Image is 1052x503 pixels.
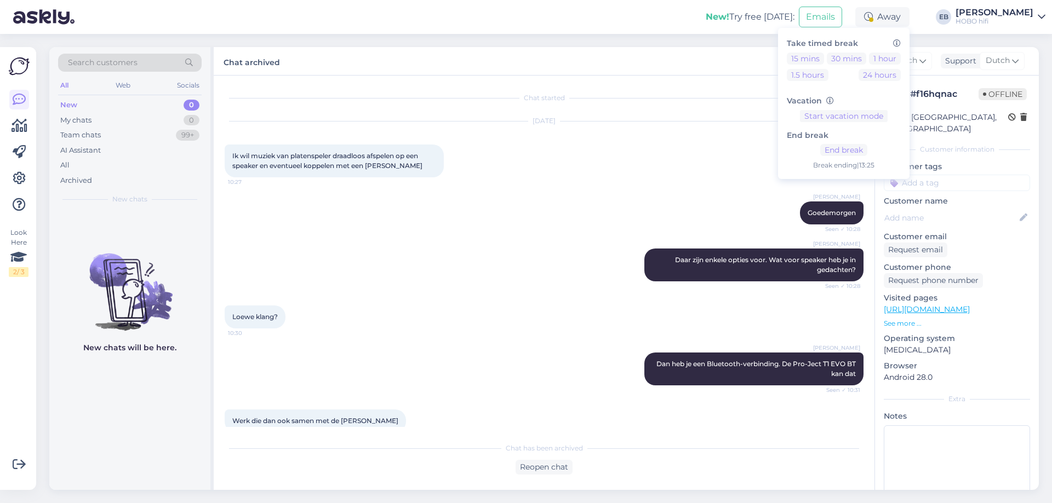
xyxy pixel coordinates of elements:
[884,411,1030,422] p: Notes
[819,386,860,394] span: Seen ✓ 10:31
[859,69,901,81] button: 24 hours
[58,78,71,92] div: All
[820,144,867,156] button: End break
[656,360,857,378] span: Dan heb je een Bluetooth-verbinding. De Pro-Ject T1 EVO BT kan dat
[184,115,199,126] div: 0
[787,53,824,65] button: 15 mins
[112,194,147,204] span: New chats
[232,313,278,321] span: Loewe klang?
[884,319,1030,328] p: See more ...
[516,460,573,475] div: Reopen chat
[884,175,1030,191] input: Add a tag
[232,417,398,425] span: Werk die dan ook samen met de [PERSON_NAME]
[113,78,133,92] div: Web
[787,160,901,170] div: Break ending | 13:25
[884,394,1030,404] div: Extra
[228,178,269,186] span: 10:27
[787,96,901,106] h6: Vacation
[827,53,866,65] button: 30 mins
[228,329,269,337] span: 10:30
[884,144,1030,154] div: Customer information
[956,17,1033,26] div: HOBO hifi
[813,240,860,248] span: [PERSON_NAME]
[60,100,77,111] div: New
[60,145,101,156] div: AI Assistant
[68,57,138,68] span: Search customers
[884,304,970,314] a: [URL][DOMAIN_NAME]
[808,209,856,217] span: Goedemorgen
[884,273,983,288] div: Request phone number
[813,344,860,352] span: [PERSON_NAME]
[884,292,1030,304] p: Visited pages
[706,11,729,22] b: New!
[884,333,1030,344] p: Operating system
[225,93,864,103] div: Chat started
[884,212,1017,224] input: Add name
[884,161,1030,172] p: Customer tags
[884,372,1030,383] p: Android 28.0
[225,116,864,126] div: [DATE]
[884,344,1030,356] p: [MEDICAL_DATA]
[986,55,1010,67] span: Dutch
[49,234,210,332] img: No chats
[979,88,1027,100] span: Offline
[799,7,842,27] button: Emails
[819,225,860,233] span: Seen ✓ 10:28
[232,152,422,170] span: Ik wil muziek van platenspeler draadloos afspelen op een speaker en eventueel koppelen met een [P...
[869,53,901,65] button: 1 hour
[184,100,199,111] div: 0
[787,39,901,48] h6: Take timed break
[956,8,1045,26] a: [PERSON_NAME]HOBO hifi
[9,56,30,77] img: Askly Logo
[175,78,202,92] div: Socials
[884,242,947,257] div: Request email
[60,160,70,171] div: All
[910,88,979,101] div: # f16hqnac
[9,267,28,277] div: 2 / 3
[800,110,888,122] button: Start vacation mode
[787,131,901,140] h6: End break
[956,8,1033,17] div: [PERSON_NAME]
[60,115,92,126] div: My chats
[675,256,857,274] span: Daar zijn enkele opties voor. Wat voor speaker heb je in gedachten?
[887,112,1008,135] div: The [GEOGRAPHIC_DATA], [GEOGRAPHIC_DATA]
[936,9,951,25] div: EB
[176,130,199,141] div: 99+
[819,282,860,290] span: Seen ✓ 10:28
[855,7,910,27] div: Away
[884,195,1030,207] p: Customer name
[83,342,176,354] p: New chats will be here.
[224,54,280,68] label: Chat archived
[813,193,860,201] span: [PERSON_NAME]
[884,262,1030,273] p: Customer phone
[884,231,1030,242] p: Customer email
[884,360,1030,372] p: Browser
[706,10,794,24] div: Try free [DATE]:
[506,443,583,453] span: Chat has been archived
[9,228,28,277] div: Look Here
[60,130,101,141] div: Team chats
[60,175,92,186] div: Archived
[787,69,828,81] button: 1.5 hours
[941,55,976,67] div: Support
